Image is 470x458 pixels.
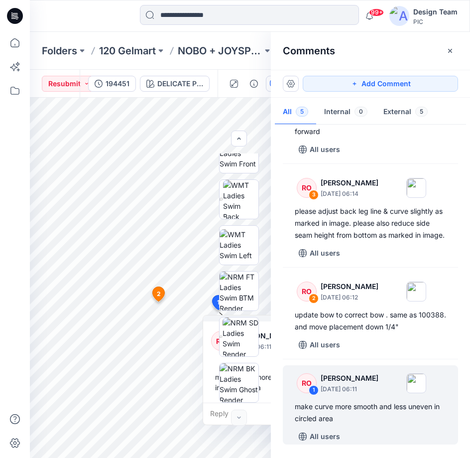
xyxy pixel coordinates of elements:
[310,247,340,259] p: All users
[220,363,258,402] img: NRM BK Ladies Swim Ghost Render
[413,18,458,25] div: PIC
[220,272,258,310] img: NRM FT Ladies Swim BTM Render
[295,142,344,157] button: All users
[415,107,428,117] span: 5
[220,229,258,261] img: WMT Ladies Swim Left
[203,403,366,425] div: Reply
[42,44,77,58] a: Folders
[223,317,258,356] img: NRM SD Ladies Swim Render
[223,180,258,219] img: WMT Ladies Swim Back
[316,100,375,125] button: Internal
[310,431,340,443] p: All users
[369,8,384,16] span: 99+
[309,190,319,200] div: 3
[389,6,409,26] img: avatar
[246,76,262,92] button: Details
[157,78,203,89] div: DELICATE PINK
[297,178,317,198] div: RO
[157,290,161,299] span: 2
[321,189,378,199] p: [DATE] 06:14
[321,177,378,189] p: [PERSON_NAME]
[295,337,344,353] button: All users
[296,107,308,117] span: 5
[310,144,340,155] p: All users
[88,76,136,92] button: 194451
[413,6,458,18] div: Design Team
[283,45,335,57] h2: Comments
[310,339,340,351] p: All users
[321,293,378,303] p: [DATE] 06:12
[275,100,316,125] button: All
[295,401,446,425] div: make curve more smooth and less uneven in circled area
[295,309,446,333] div: update bow to correct bow . same as 100388. and move placement down 1/4"
[303,76,458,92] button: Add Comment
[295,429,344,445] button: All users
[321,384,378,394] p: [DATE] 06:11
[354,107,367,117] span: 0
[140,76,210,92] button: DELICATE PINK
[297,373,317,393] div: RO
[295,205,446,241] div: please adjust back leg line & curve slightly as marked in image. please also reduce side seam hei...
[106,78,129,89] div: 194451
[309,385,319,395] div: 1
[99,44,156,58] a: 120 Gelmart
[178,44,262,58] a: NOBO + JOYSPUN - 20250912_120_GC
[297,282,317,302] div: RO
[321,372,378,384] p: [PERSON_NAME]
[220,138,258,169] img: WMT Ladies Swim Front
[321,281,378,293] p: [PERSON_NAME]
[309,294,319,304] div: 2
[295,245,344,261] button: All users
[375,100,436,125] button: External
